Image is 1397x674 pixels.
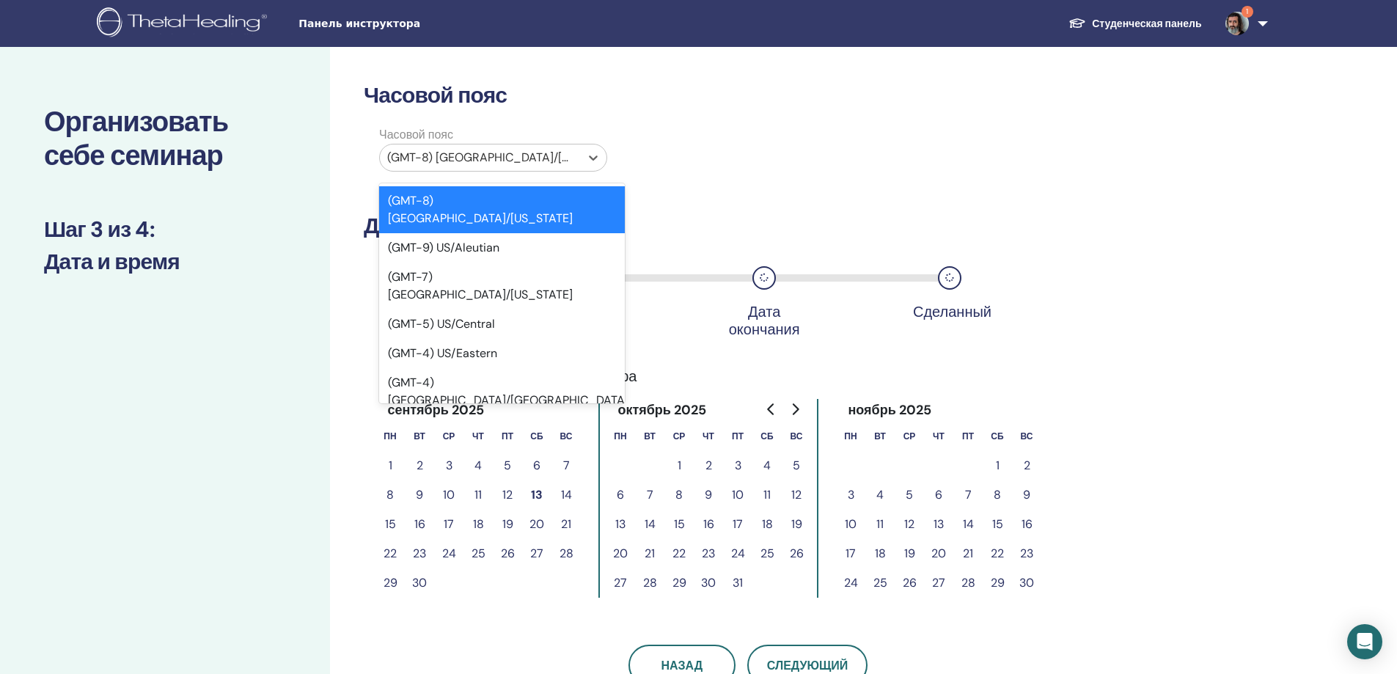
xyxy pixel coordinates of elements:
button: 9 [694,480,723,510]
button: 18 [752,510,782,539]
label: Часовой пояс [370,126,616,144]
button: 21 [551,510,581,539]
h3: Шаг 3 из 4 : [44,216,286,243]
button: 24 [723,539,752,568]
button: 27 [924,568,953,598]
button: 14 [635,510,664,539]
button: 10 [836,510,865,539]
button: 7 [953,480,983,510]
div: октябрь 2025 [606,399,718,422]
button: 1 [983,451,1012,480]
button: 20 [606,539,635,568]
th: среда [895,422,924,451]
button: 26 [895,568,924,598]
div: сентябрь 2025 [375,399,496,422]
button: 29 [664,568,694,598]
button: 14 [551,480,581,510]
th: четверг [463,422,493,451]
div: (GMT-7) [GEOGRAPHIC_DATA]/[US_STATE] [379,263,625,309]
button: 21 [953,539,983,568]
th: среда [664,422,694,451]
div: (GMT-8) [GEOGRAPHIC_DATA]/[US_STATE] [379,186,625,233]
th: понедельник [375,422,405,451]
th: воскресенье [1012,422,1041,451]
button: 23 [405,539,434,568]
button: 5 [493,451,522,480]
button: 16 [405,510,434,539]
button: 8 [375,480,405,510]
div: (GMT-5) US/Central [379,309,625,339]
button: 29 [375,568,405,598]
button: 25 [752,539,782,568]
button: 4 [463,451,493,480]
button: 3 [836,480,865,510]
span: 1 [1242,6,1253,18]
button: 18 [865,539,895,568]
button: 10 [723,480,752,510]
button: 14 [953,510,983,539]
button: 23 [694,539,723,568]
th: четверг [924,422,953,451]
button: 6 [606,480,635,510]
button: 4 [752,451,782,480]
th: четверг [694,422,723,451]
th: понедельник [836,422,865,451]
span: Назад [661,658,703,673]
div: (GMT-4) [GEOGRAPHIC_DATA]/[GEOGRAPHIC_DATA]-[US_STATE] [379,368,625,433]
th: вторник [635,422,664,451]
button: 22 [664,539,694,568]
button: 4 [865,480,895,510]
button: 28 [635,568,664,598]
button: 6 [924,480,953,510]
button: 28 [551,539,581,568]
button: 15 [983,510,1012,539]
th: вторник [405,422,434,451]
h3: Дата и время [44,249,286,275]
button: 13 [606,510,635,539]
button: 30 [694,568,723,598]
div: ноябрь 2025 [836,399,943,422]
button: 23 [1012,539,1041,568]
button: 24 [434,539,463,568]
button: 9 [405,480,434,510]
h3: Дата и время семинара [364,213,1132,239]
img: logo.png [97,7,272,40]
button: 25 [865,568,895,598]
button: 25 [463,539,493,568]
button: 2 [694,451,723,480]
th: среда [434,422,463,451]
button: 8 [664,480,694,510]
button: 5 [782,451,811,480]
div: Сделанный [913,303,986,320]
button: 7 [635,480,664,510]
button: 30 [1012,568,1041,598]
button: 31 [723,568,752,598]
img: default.jpg [1225,12,1249,35]
button: 27 [606,568,635,598]
th: воскресенье [782,422,811,451]
div: (GMT-4) US/Eastern [379,339,625,368]
th: пятница [723,422,752,451]
button: 1 [375,451,405,480]
h3: Часовой пояс [364,82,1132,109]
button: 12 [895,510,924,539]
button: 11 [865,510,895,539]
button: 11 [463,480,493,510]
th: суббота [983,422,1012,451]
button: 21 [635,539,664,568]
button: 6 [522,451,551,480]
th: пятница [953,422,983,451]
span: Панель инструктора [298,16,518,32]
button: 20 [924,539,953,568]
button: 22 [983,539,1012,568]
button: 3 [434,451,463,480]
button: 1 [664,451,694,480]
button: 13 [522,480,551,510]
th: пятница [493,422,522,451]
th: суббота [522,422,551,451]
button: 26 [782,539,811,568]
th: воскресенье [551,422,581,451]
div: Open Intercom Messenger [1347,624,1382,659]
button: 2 [1012,451,1041,480]
button: 17 [723,510,752,539]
